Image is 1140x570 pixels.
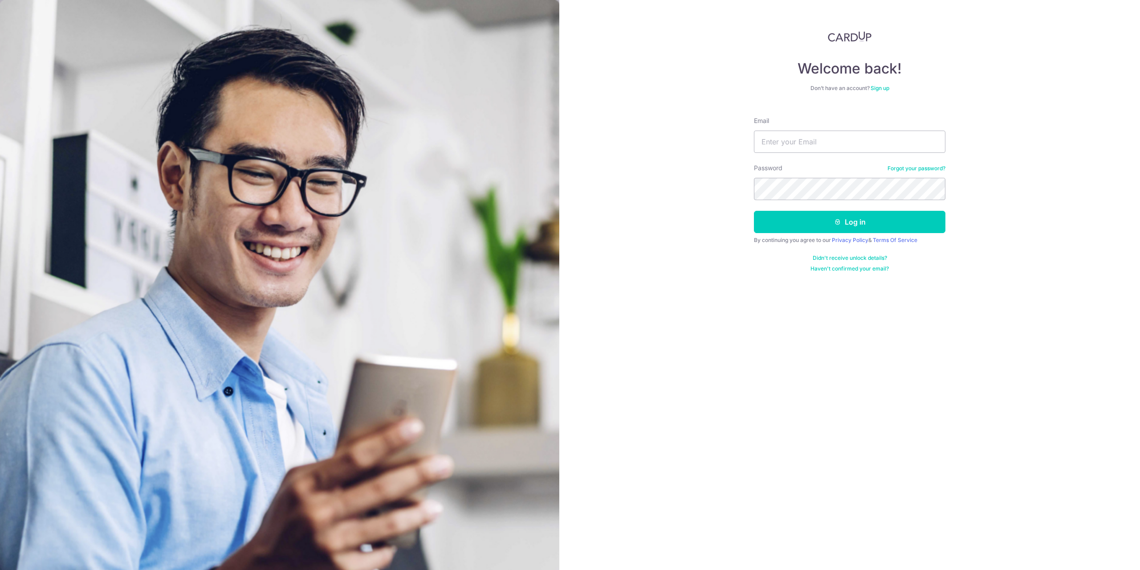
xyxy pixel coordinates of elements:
[813,254,887,262] a: Didn't receive unlock details?
[754,116,769,125] label: Email
[832,237,868,243] a: Privacy Policy
[754,164,782,172] label: Password
[754,60,945,78] h4: Welcome back!
[828,31,871,42] img: CardUp Logo
[754,131,945,153] input: Enter your Email
[810,265,889,272] a: Haven't confirmed your email?
[754,237,945,244] div: By continuing you agree to our &
[873,237,917,243] a: Terms Of Service
[754,211,945,233] button: Log in
[888,165,945,172] a: Forgot your password?
[754,85,945,92] div: Don’t have an account?
[871,85,889,91] a: Sign up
